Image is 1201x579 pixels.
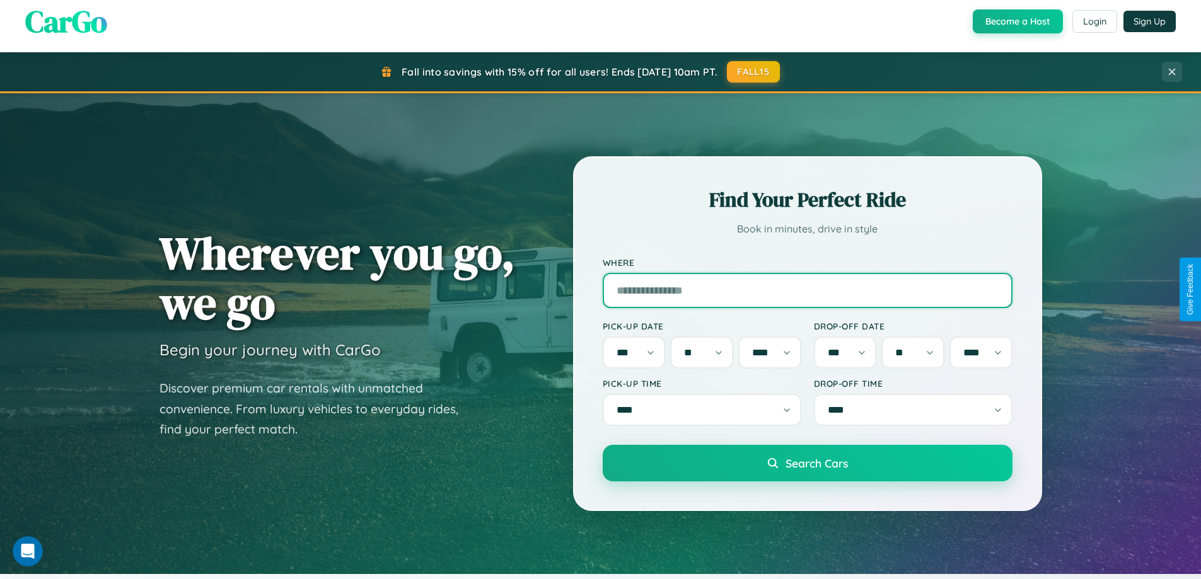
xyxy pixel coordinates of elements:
p: Discover premium car rentals with unmatched convenience. From luxury vehicles to everyday rides, ... [160,378,475,440]
span: Fall into savings with 15% off for all users! Ends [DATE] 10am PT. [402,66,717,78]
button: FALL15 [727,61,780,83]
label: Pick-up Time [603,378,801,389]
label: Where [603,257,1012,268]
label: Drop-off Date [814,321,1012,331]
button: Become a Host [973,9,1063,33]
div: Give Feedback [1186,264,1195,315]
h2: Find Your Perfect Ride [603,186,1012,214]
button: Sign Up [1123,11,1176,32]
button: Search Cars [603,445,1012,481]
button: Login [1072,10,1117,33]
h3: Begin your journey with CarGo [160,340,381,359]
label: Pick-up Date [603,321,801,331]
iframe: Intercom live chat [13,536,43,566]
span: Search Cars [786,456,848,470]
span: CarGo [25,1,107,42]
label: Drop-off Time [814,378,1012,389]
h1: Wherever you go, we go [160,228,515,328]
p: Book in minutes, drive in style [603,220,1012,238]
